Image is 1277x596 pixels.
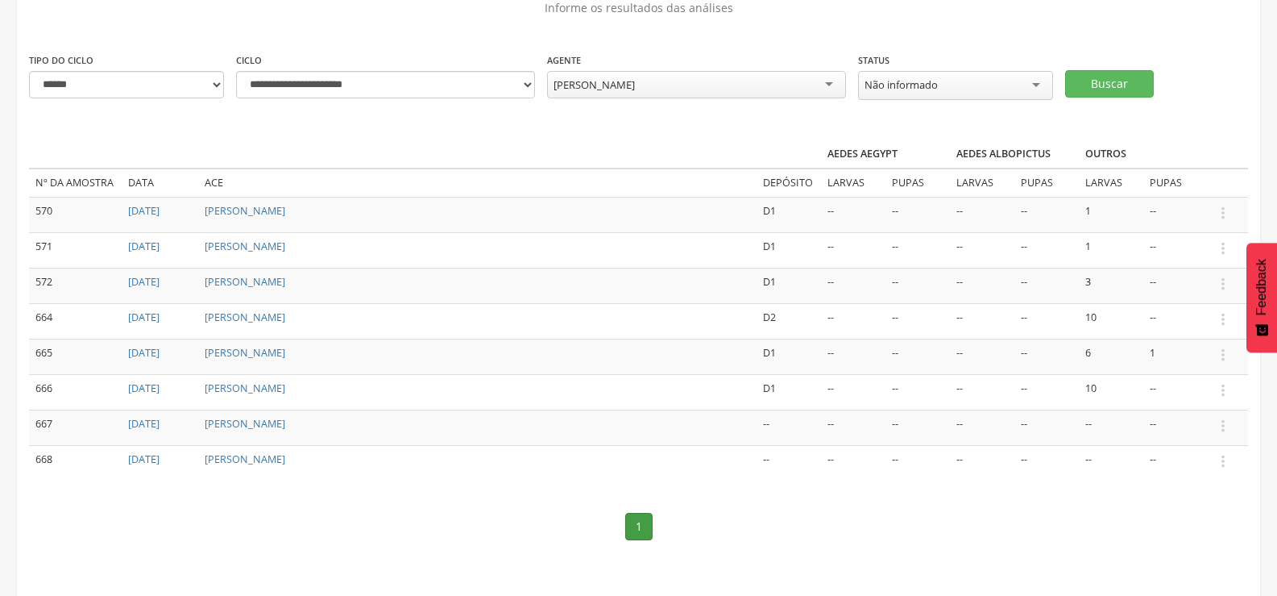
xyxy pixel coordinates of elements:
[950,268,1014,303] td: --
[1143,339,1208,374] td: 1
[821,140,950,169] th: Aedes aegypt
[1014,268,1079,303] td: --
[950,374,1014,410] td: --
[950,169,1014,197] td: Larvas
[885,410,950,445] td: --
[29,374,122,410] td: 666
[950,410,1014,445] td: --
[128,240,160,253] a: [DATE]
[128,381,160,395] a: [DATE]
[1079,339,1143,374] td: 6
[1214,275,1232,293] i: 
[821,232,885,268] td: --
[1143,374,1208,410] td: --
[821,339,885,374] td: --
[625,513,653,540] a: 1
[885,445,950,480] td: --
[1214,240,1232,257] i: 
[821,303,885,339] td: --
[757,374,821,410] td: D1
[885,232,950,268] td: --
[1065,70,1154,98] button: Buscar
[128,417,160,431] a: [DATE]
[1214,204,1232,222] i: 
[950,197,1014,232] td: --
[1143,169,1208,197] td: Pupas
[1246,243,1277,352] button: Feedback - Mostrar pesquisa
[1143,445,1208,480] td: --
[1079,268,1143,303] td: 3
[128,311,160,324] a: [DATE]
[1014,374,1079,410] td: --
[1143,410,1208,445] td: --
[757,268,821,303] td: D1
[1079,169,1143,197] td: Larvas
[205,311,285,324] a: [PERSON_NAME]
[128,452,160,466] a: [DATE]
[885,303,950,339] td: --
[1014,303,1079,339] td: --
[858,54,889,67] label: Status
[885,339,950,374] td: --
[885,268,950,303] td: --
[1079,197,1143,232] td: 1
[205,381,285,395] a: [PERSON_NAME]
[205,204,285,218] a: [PERSON_NAME]
[821,268,885,303] td: --
[29,197,122,232] td: 570
[29,303,122,339] td: 664
[29,169,122,197] td: Nº da amostra
[1079,232,1143,268] td: 1
[1079,303,1143,339] td: 10
[821,445,885,480] td: --
[1214,417,1232,435] i: 
[821,197,885,232] td: --
[885,374,950,410] td: --
[198,169,757,197] td: ACE
[821,410,885,445] td: --
[1014,232,1079,268] td: --
[29,410,122,445] td: 667
[757,445,821,480] td: --
[1143,232,1208,268] td: --
[1214,452,1232,470] i: 
[128,204,160,218] a: [DATE]
[29,339,122,374] td: 665
[757,303,821,339] td: D2
[29,232,122,268] td: 571
[205,240,285,253] a: [PERSON_NAME]
[821,374,885,410] td: --
[821,169,885,197] td: Larvas
[1079,374,1143,410] td: 10
[1214,346,1232,364] i: 
[29,54,93,67] label: Tipo do ciclo
[1014,410,1079,445] td: --
[205,417,285,431] a: [PERSON_NAME]
[1214,311,1232,328] i: 
[554,77,635,92] div: [PERSON_NAME]
[205,346,285,360] a: [PERSON_NAME]
[885,169,950,197] td: Pupas
[128,275,160,289] a: [DATE]
[205,452,285,466] a: [PERSON_NAME]
[757,197,821,232] td: D1
[950,303,1014,339] td: --
[885,197,950,232] td: --
[1014,445,1079,480] td: --
[1214,381,1232,399] i: 
[757,232,821,268] td: D1
[1079,445,1143,480] td: --
[950,232,1014,268] td: --
[1014,197,1079,232] td: --
[29,268,122,303] td: 572
[1143,197,1208,232] td: --
[547,54,581,67] label: Agente
[205,275,285,289] a: [PERSON_NAME]
[1254,259,1269,315] span: Feedback
[757,339,821,374] td: D1
[128,346,160,360] a: [DATE]
[1143,303,1208,339] td: --
[1143,268,1208,303] td: --
[236,54,262,67] label: Ciclo
[29,445,122,480] td: 668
